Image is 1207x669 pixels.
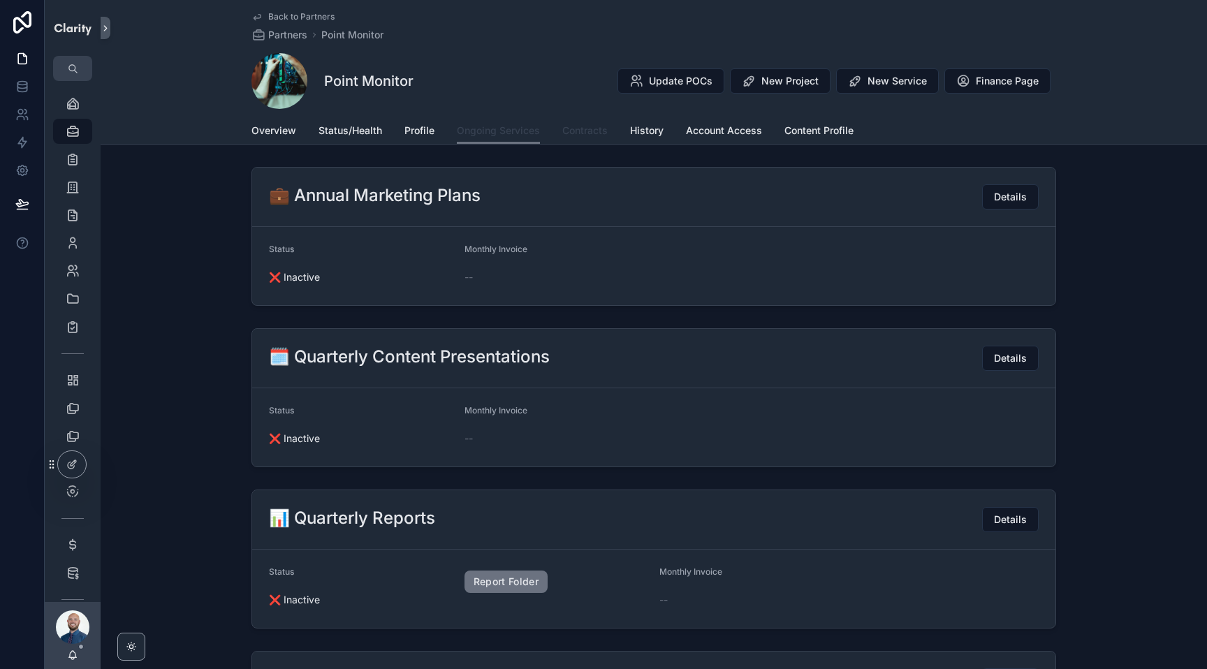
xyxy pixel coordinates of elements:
span: Monthly Invoice [659,566,722,577]
span: New Project [761,74,819,88]
span: -- [659,593,668,607]
span: Back to Partners [268,11,335,22]
span: New Service [868,74,927,88]
button: New Service [836,68,939,94]
span: Overview [251,124,296,138]
span: Status [269,244,294,254]
span: Profile [404,124,434,138]
button: New Project [730,68,831,94]
span: ❌ Inactive [269,432,453,446]
button: Finance Page [944,68,1051,94]
div: scrollable content [45,81,101,602]
a: Point Monitor [321,28,383,42]
a: History [630,118,664,146]
span: ❌ Inactive [269,593,453,607]
a: Back to Partners [251,11,335,22]
a: Ongoing Services [457,118,540,145]
a: Partners [251,28,307,42]
span: Details [994,513,1027,527]
a: Profile [404,118,434,146]
span: History [630,124,664,138]
a: Content Profile [784,118,854,146]
span: Finance Page [976,74,1039,88]
a: Contracts [562,118,608,146]
h2: 📊 Quarterly Reports [269,507,435,529]
span: Contracts [562,124,608,138]
h2: 💼 Annual Marketing Plans [269,184,481,207]
span: Ongoing Services [457,124,540,138]
button: Details [982,507,1039,532]
span: Status/Health [319,124,382,138]
span: -- [464,270,473,284]
span: Status [269,405,294,416]
a: Report Folder [464,571,548,593]
span: Details [994,190,1027,204]
a: Overview [251,118,296,146]
button: Details [982,346,1039,371]
span: Monthly Invoice [464,244,527,254]
span: ❌ Inactive [269,270,453,284]
span: Monthly Invoice [464,405,527,416]
button: Details [982,184,1039,209]
span: Partners [268,28,307,42]
h1: Point Monitor [324,71,414,91]
button: Update POCs [617,68,724,94]
span: -- [464,432,473,446]
h2: 🗓️ Quarterly Content Presentations [269,346,550,368]
span: Status [269,566,294,577]
span: Content Profile [784,124,854,138]
span: Details [994,351,1027,365]
span: Update POCs [649,74,712,88]
a: Account Access [686,118,762,146]
a: Status/Health [319,118,382,146]
img: App logo [53,17,92,39]
span: Account Access [686,124,762,138]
